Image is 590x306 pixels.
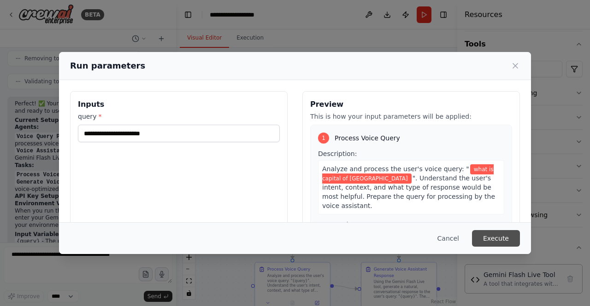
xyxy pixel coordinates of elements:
[78,99,280,110] h3: Inputs
[322,164,494,184] span: Variable: query
[318,221,374,228] span: Expected output:
[318,150,357,157] span: Description:
[335,133,400,143] span: Process Voice Query
[310,99,512,110] h3: Preview
[472,230,520,247] button: Execute
[322,165,469,173] span: Analyze and process the user's voice query: "
[70,59,145,72] h2: Run parameters
[310,112,512,121] p: This is how your input parameters will be applied:
[318,133,329,144] div: 1
[430,230,466,247] button: Cancel
[78,112,280,121] label: query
